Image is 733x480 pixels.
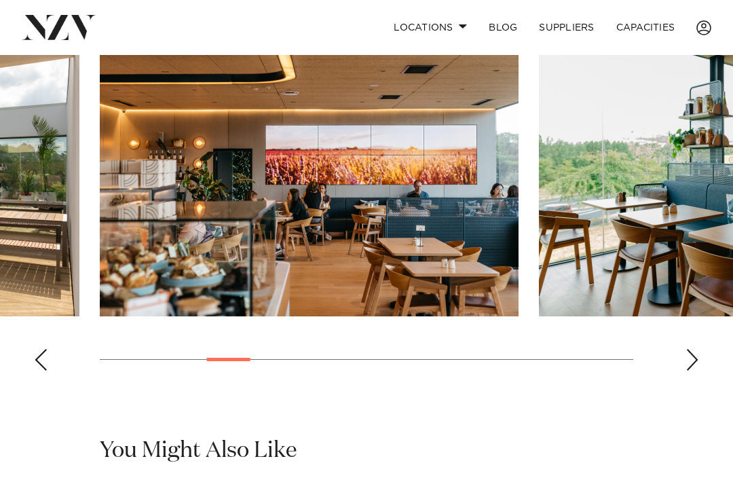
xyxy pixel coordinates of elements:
a: Locations [383,13,478,42]
a: SUPPLIERS [528,13,605,42]
h2: You Might Also Like [100,436,297,465]
a: Capacities [605,13,686,42]
img: nzv-logo.png [22,15,96,39]
a: BLOG [478,13,528,42]
swiper-slide: 4 / 15 [100,9,519,316]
